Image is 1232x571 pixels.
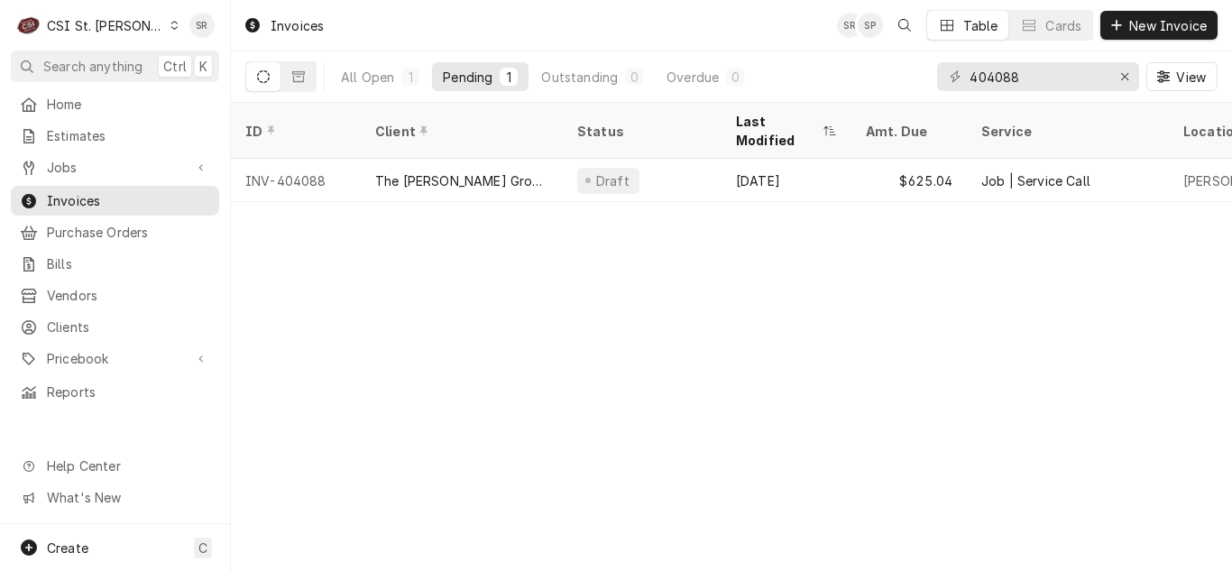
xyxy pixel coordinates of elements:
[375,122,545,141] div: Client
[1172,68,1209,87] span: View
[541,68,618,87] div: Outstanding
[245,122,343,141] div: ID
[47,488,208,507] span: What's New
[47,349,183,368] span: Pricebook
[16,13,41,38] div: C
[47,158,183,177] span: Jobs
[47,95,210,114] span: Home
[11,217,219,247] a: Purchase Orders
[163,57,187,76] span: Ctrl
[1126,16,1210,35] span: New Invoice
[11,312,219,342] a: Clients
[47,540,88,556] span: Create
[1110,62,1139,91] button: Erase input
[593,171,632,190] div: Draft
[199,57,207,76] span: K
[11,249,219,279] a: Bills
[189,13,215,38] div: Stephani Roth's Avatar
[443,68,492,87] div: Pending
[837,13,862,38] div: Stephani Roth's Avatar
[629,68,639,87] div: 0
[231,159,361,202] div: INV-404088
[970,62,1105,91] input: Keyword search
[16,13,41,38] div: CSI St. Louis's Avatar
[11,121,219,151] a: Estimates
[43,57,143,76] span: Search anything
[503,68,514,87] div: 1
[47,16,164,35] div: CSI St. [PERSON_NAME]
[730,68,740,87] div: 0
[47,223,210,242] span: Purchase Orders
[47,191,210,210] span: Invoices
[375,171,548,190] div: The [PERSON_NAME] Group-SRCI Corp
[890,11,919,40] button: Open search
[858,13,883,38] div: Shelley Politte's Avatar
[11,51,219,82] button: Search anythingCtrlK
[47,254,210,273] span: Bills
[11,281,219,310] a: Vendors
[47,382,210,401] span: Reports
[189,13,215,38] div: SR
[11,344,219,373] a: Go to Pricebook
[11,89,219,119] a: Home
[47,286,210,305] span: Vendors
[667,68,719,87] div: Overdue
[341,68,394,87] div: All Open
[47,126,210,145] span: Estimates
[11,152,219,182] a: Go to Jobs
[1146,62,1218,91] button: View
[851,159,967,202] div: $625.04
[981,122,1151,141] div: Service
[11,186,219,216] a: Invoices
[858,13,883,38] div: SP
[47,318,210,336] span: Clients
[837,13,862,38] div: SR
[11,451,219,481] a: Go to Help Center
[963,16,998,35] div: Table
[736,112,819,150] div: Last Modified
[722,159,851,202] div: [DATE]
[405,68,416,87] div: 1
[11,377,219,407] a: Reports
[1100,11,1218,40] button: New Invoice
[981,171,1090,190] div: Job | Service Call
[1045,16,1081,35] div: Cards
[198,539,207,557] span: C
[47,456,208,475] span: Help Center
[866,122,949,141] div: Amt. Due
[11,483,219,512] a: Go to What's New
[577,122,703,141] div: Status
